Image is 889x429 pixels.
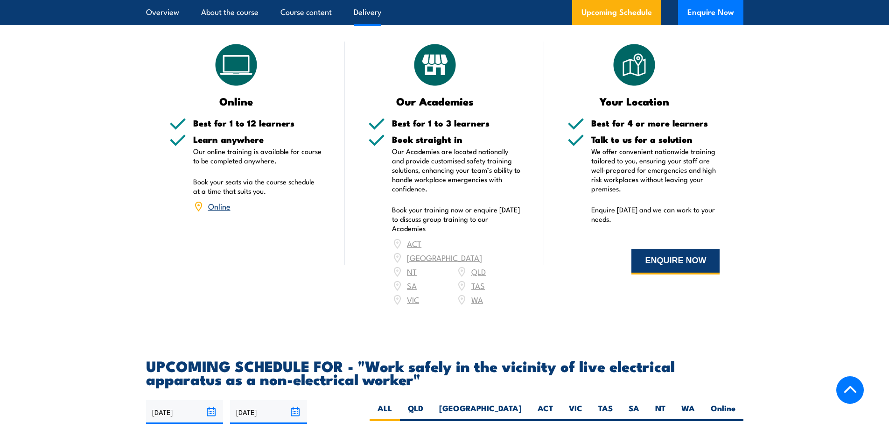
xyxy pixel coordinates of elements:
[591,119,720,127] h5: Best for 4 or more learners
[392,147,521,193] p: Our Academies are located nationally and provide customised safety training solutions, enhancing ...
[169,96,303,106] h3: Online
[230,400,307,424] input: To date
[193,135,322,144] h5: Learn anywhere
[591,135,720,144] h5: Talk to us for a solution
[193,119,322,127] h5: Best for 1 to 12 learners
[703,403,743,421] label: Online
[631,249,720,274] button: ENQUIRE NOW
[591,205,720,224] p: Enquire [DATE] and we can work to your needs.
[590,403,621,421] label: TAS
[400,403,431,421] label: QLD
[431,403,530,421] label: [GEOGRAPHIC_DATA]
[368,96,502,106] h3: Our Academies
[146,400,223,424] input: From date
[530,403,561,421] label: ACT
[370,403,400,421] label: ALL
[621,403,647,421] label: SA
[392,119,521,127] h5: Best for 1 to 3 learners
[647,403,673,421] label: NT
[193,177,322,196] p: Book your seats via the course schedule at a time that suits you.
[567,96,701,106] h3: Your Location
[673,403,703,421] label: WA
[392,135,521,144] h5: Book straight in
[208,200,231,211] a: Online
[146,359,743,385] h2: UPCOMING SCHEDULE FOR - "Work safely in the vicinity of live electrical apparatus as a non-electr...
[591,147,720,193] p: We offer convenient nationwide training tailored to you, ensuring your staff are well-prepared fo...
[561,403,590,421] label: VIC
[392,205,521,233] p: Book your training now or enquire [DATE] to discuss group training to our Academies
[193,147,322,165] p: Our online training is available for course to be completed anywhere.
